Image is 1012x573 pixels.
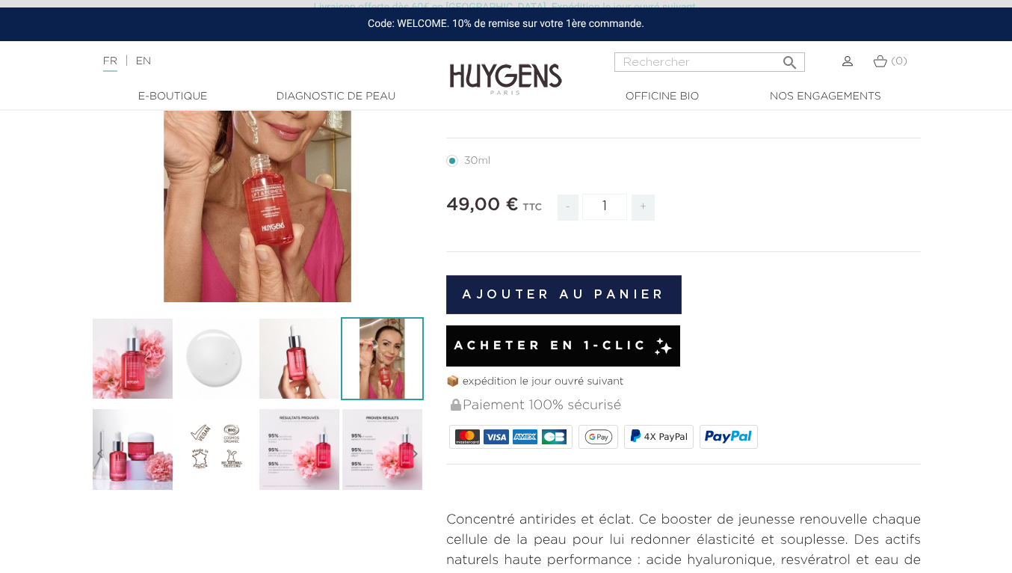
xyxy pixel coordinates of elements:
img: Paiement 100% sécurisé [451,399,461,411]
img: Huygens [450,40,562,97]
input: Quantité [582,194,627,220]
a: E-Boutique [98,89,247,105]
span: - [558,194,578,221]
input: Rechercher [614,52,805,72]
label: 30ml [446,155,508,167]
a: Nos engagements [750,89,900,105]
img: google_pay [584,429,613,444]
span: (0) [891,56,907,67]
a: FR [103,56,117,72]
img: VISA [484,429,508,444]
i:  [781,49,799,67]
img: AMEX [513,429,537,444]
a: EN [136,56,151,67]
div: TTC [522,191,542,232]
a: Diagnostic de peau [261,89,410,105]
p: 📦 expédition le jour ouvré suivant [446,374,921,390]
img: MASTERCARD [455,429,480,444]
span: 4X PayPal [644,432,688,442]
i:  [91,417,109,491]
div: Paiement 100% sécurisé [449,390,921,422]
button: Ajouter au panier [446,275,682,314]
span: + [632,194,655,221]
a: Officine Bio [587,89,737,105]
span: 49,00 € [446,196,519,214]
div: | [96,52,410,70]
i:  [406,417,424,491]
img: CB_NATIONALE [542,429,567,444]
button:  [777,48,803,68]
img: Le Sérum Resvératrol Lift & Fermeté [91,317,174,400]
